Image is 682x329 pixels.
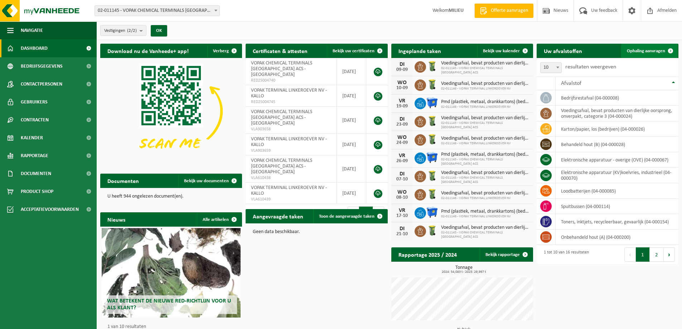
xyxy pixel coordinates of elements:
[441,81,529,87] span: Voedingsafval, bevat producten van dierlijke oorsprong, onverpakt, categorie 3
[395,226,409,232] div: DI
[246,209,310,223] h2: Aangevraagde taken
[395,98,409,104] div: VR
[441,225,529,231] span: Voedingsafval, bevat producten van dierlijke oorsprong, onverpakt, categorie 3
[333,49,374,53] span: Bekijk uw certificaten
[556,106,678,121] td: voedingsafval, bevat producten van dierlijke oorsprong, onverpakt, categorie 3 (04-000024)
[556,199,678,214] td: spuitbussen (04-000114)
[395,80,409,86] div: WO
[395,104,409,109] div: 19-09
[102,228,241,318] a: Wat betekent de nieuwe RED-richtlijn voor u als klant?
[395,116,409,122] div: DI
[395,213,409,218] div: 17-10
[441,190,529,196] span: Voedingsafval, bevat producten van dierlijke oorsprong, onverpakt, categorie 3
[251,185,327,196] span: VOPAK TERMINAL LINKEROEVER NV - KALLO
[395,159,409,164] div: 26-09
[621,44,678,58] a: Ophaling aanvragen
[541,63,561,73] span: 10
[197,212,241,227] a: Alle artikelen
[395,208,409,213] div: VR
[21,57,63,75] span: Bedrijfsgegevens
[441,158,529,166] span: 02-011145 - VOPAK CHEMICAL TERMINALS [GEOGRAPHIC_DATA] ACS
[251,158,312,175] span: VOPAK CHEMICAL TERMINALS [GEOGRAPHIC_DATA] ACS - [GEOGRAPHIC_DATA]
[474,4,533,18] a: Offerte aanvragen
[426,115,438,127] img: WB-0140-HPE-GN-50
[395,140,409,145] div: 24-09
[313,209,387,223] a: Toon de aangevraagde taken
[426,60,438,72] img: WB-0140-HPE-GN-50
[100,44,196,58] h2: Download nu de Vanheede+ app!
[426,97,438,109] img: WB-1100-HPE-BE-01
[251,126,331,132] span: VLA903658
[395,122,409,127] div: 23-09
[624,247,636,262] button: Previous
[21,93,48,111] span: Gebruikers
[251,109,312,126] span: VOPAK CHEMICAL TERMINALS [GEOGRAPHIC_DATA] ACS - [GEOGRAPHIC_DATA]
[337,58,366,85] td: [DATE]
[251,61,312,77] span: VOPAK CHEMICAL TERMINALS [GEOGRAPHIC_DATA] ACS - [GEOGRAPHIC_DATA]
[441,209,529,214] span: Pmd (plastiek, metaal, drankkartons) (bedrijven)
[441,99,529,105] span: Pmd (plastiek, metaal, drankkartons) (bedrijven)
[441,152,529,158] span: Pmd (plastiek, metaal, drankkartons) (bedrijven)
[395,62,409,67] div: DI
[441,170,529,176] span: Voedingsafval, bevat producten van dierlijke oorsprong, onverpakt, categorie 3
[441,121,529,130] span: 02-011145 - VOPAK CHEMICAL TERMINALS [GEOGRAPHIC_DATA] ACS
[426,133,438,145] img: WB-0140-HPE-GN-50
[441,214,529,219] span: 02-011146 - VOPAK TERMINAL LINKEROEVER NV
[107,194,235,199] p: U heeft 944 ongelezen document(en).
[95,5,220,16] span: 02-011145 - VOPAK CHEMICAL TERMINALS BELGIUM ACS - ANTWERPEN
[337,183,366,204] td: [DATE]
[441,105,529,109] span: 02-011146 - VOPAK TERMINAL LINKEROEVER NV
[100,58,242,164] img: Download de VHEPlus App
[253,229,380,234] p: Geen data beschikbaar.
[21,111,49,129] span: Contracten
[391,44,448,58] h2: Ingeplande taken
[556,183,678,199] td: loodbatterijen (04-000085)
[178,174,241,188] a: Bekijk uw documenten
[426,151,438,164] img: WB-1100-HPE-BE-01
[395,195,409,200] div: 08-10
[337,134,366,155] td: [DATE]
[127,28,137,33] count: (2/2)
[251,99,331,105] span: RED25004745
[391,247,464,261] h2: Rapportage 2025 / 2024
[95,6,219,16] span: 02-011145 - VOPAK CHEMICAL TERMINALS BELGIUM ACS - ANTWERPEN
[441,66,529,75] span: 02-011145 - VOPAK CHEMICAL TERMINALS [GEOGRAPHIC_DATA] ACS
[395,270,533,274] span: 2024: 54,083 t - 2025: 29,997 t
[395,153,409,159] div: VR
[441,231,529,239] span: 02-011145 - VOPAK CHEMICAL TERMINALS [GEOGRAPHIC_DATA] ACS
[207,44,241,58] button: Verberg
[537,44,589,58] h2: Uw afvalstoffen
[21,147,48,165] span: Rapportage
[395,177,409,182] div: 07-10
[337,107,366,134] td: [DATE]
[426,170,438,182] img: WB-0140-HPE-GN-50
[426,206,438,218] img: WB-1100-HPE-BE-01
[556,137,678,152] td: behandeld hout (B) (04-000028)
[21,39,48,57] span: Dashboard
[556,121,678,137] td: karton/papier, los (bedrijven) (04-000026)
[251,88,327,99] span: VOPAK TERMINAL LINKEROEVER NV - KALLO
[540,247,589,262] div: 1 tot 10 van 16 resultaten
[395,265,533,274] h3: Tonnage
[441,196,529,200] span: 02-011146 - VOPAK TERMINAL LINKEROEVER NV
[100,25,146,36] button: Vestigingen(2/2)
[251,175,331,181] span: VLA610438
[477,44,532,58] a: Bekijk uw kalender
[395,171,409,177] div: DI
[213,49,229,53] span: Verberg
[556,152,678,168] td: elektronische apparatuur - overige (OVE) (04-000067)
[441,61,529,66] span: Voedingsafval, bevat producten van dierlijke oorsprong, onverpakt, categorie 3
[556,214,678,229] td: toners, inktjets, recycleerbaar, gevaarlijk (04-000154)
[21,21,43,39] span: Navigatie
[561,81,581,86] span: Afvalstof
[21,165,51,183] span: Documenten
[251,197,331,202] span: VLA610439
[21,183,53,200] span: Product Shop
[246,44,315,58] h2: Certificaten & attesten
[21,75,62,93] span: Contactpersonen
[251,78,331,83] span: RED25004740
[636,247,650,262] button: 1
[21,129,43,147] span: Kalender
[327,44,387,58] a: Bekijk uw certificaten
[627,49,665,53] span: Ophaling aanvragen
